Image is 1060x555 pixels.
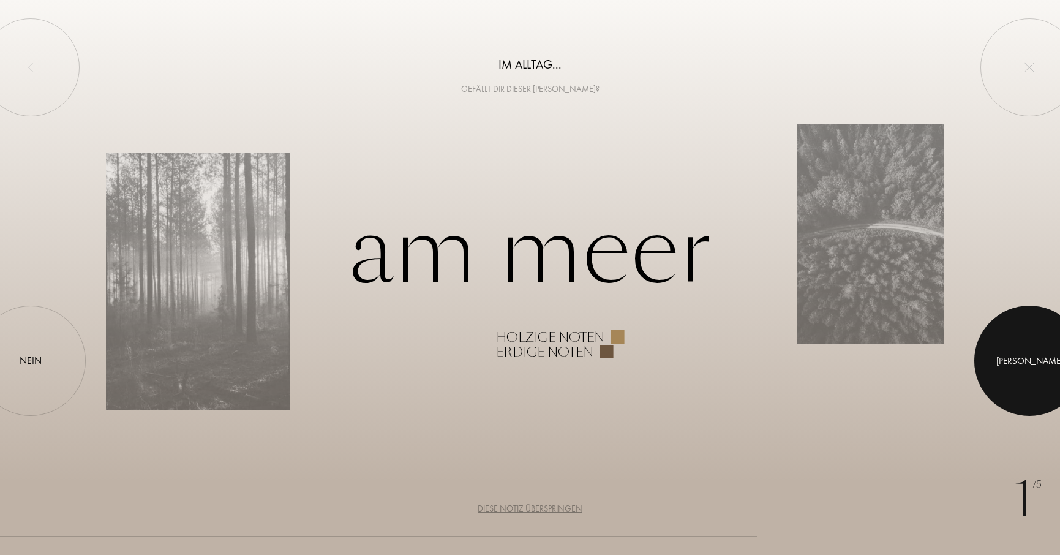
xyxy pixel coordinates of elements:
[461,83,600,94] font: Gefällt dir dieser [PERSON_NAME]?
[478,503,582,514] font: Diese Notiz überspringen
[496,329,604,346] font: Holzige Noten
[20,354,42,367] font: NEIN
[349,186,711,314] font: Am Meer
[496,344,593,361] font: Erdige Noten
[1024,62,1034,72] img: quit_onboard.svg
[498,56,562,72] font: Im Alltag...
[1014,466,1032,534] font: 1
[1032,478,1042,491] font: /5
[26,62,36,72] img: left_onboard.svg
